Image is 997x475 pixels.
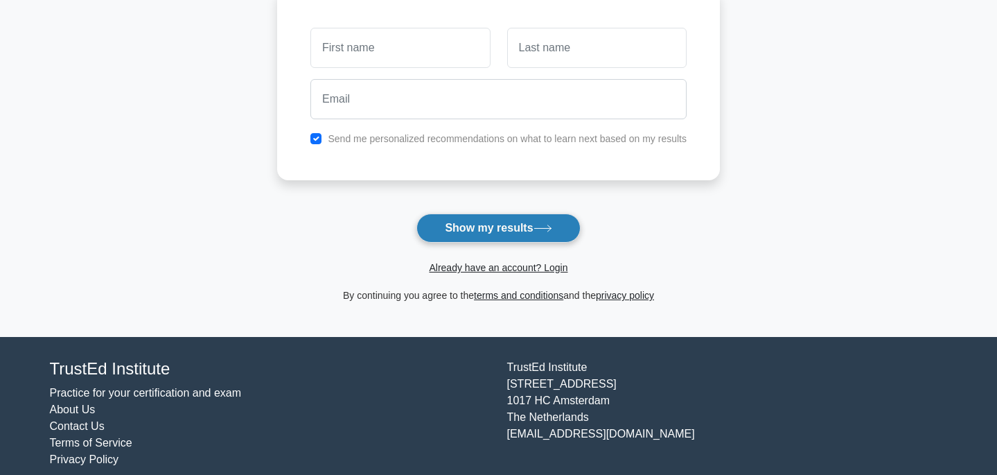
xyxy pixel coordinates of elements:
a: privacy policy [596,290,654,301]
input: First name [310,28,490,68]
button: Show my results [416,214,580,243]
a: Privacy Policy [50,454,119,465]
h4: TrustEd Institute [50,359,491,379]
a: terms and conditions [474,290,563,301]
a: Terms of Service [50,437,132,449]
div: By continuing you agree to the and the [269,287,728,304]
div: TrustEd Institute [STREET_ADDRESS] 1017 HC Amsterdam The Netherlands [EMAIL_ADDRESS][DOMAIN_NAME] [499,359,956,468]
a: Contact Us [50,420,105,432]
a: Already have an account? Login [429,262,567,273]
a: Practice for your certification and exam [50,387,242,399]
a: About Us [50,404,96,415]
label: Send me personalized recommendations on what to learn next based on my results [328,133,687,144]
input: Email [310,79,687,119]
input: Last name [507,28,687,68]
